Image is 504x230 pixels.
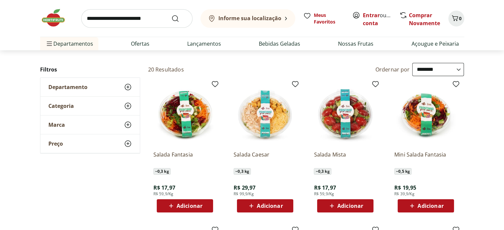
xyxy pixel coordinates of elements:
[394,184,416,191] span: R$ 19,95
[398,199,454,212] button: Adicionar
[48,121,65,128] span: Marca
[303,12,344,25] a: Meus Favoritos
[314,168,331,175] span: ~ 0,3 kg
[234,184,255,191] span: R$ 29,97
[314,191,334,197] span: R$ 59,9/Kg
[234,83,297,146] img: Salada Caesar
[157,199,213,212] button: Adicionar
[234,168,251,175] span: ~ 0,3 kg
[40,134,140,153] button: Preço
[314,184,336,191] span: R$ 17,97
[259,40,300,48] a: Bebidas Geladas
[237,199,293,212] button: Adicionar
[411,40,459,48] a: Açougue e Peixaria
[187,40,221,48] a: Lançamentos
[148,66,184,73] h2: 20 Resultados
[337,203,363,208] span: Adicionar
[177,203,202,208] span: Adicionar
[394,168,412,175] span: ~ 0,5 kg
[257,203,283,208] span: Adicionar
[40,8,73,28] img: Hortifruti
[48,84,87,90] span: Departamento
[40,63,140,76] h2: Filtros
[317,199,373,212] button: Adicionar
[48,103,74,109] span: Categoria
[234,151,297,165] a: Salada Caesar
[153,168,171,175] span: ~ 0,3 kg
[200,9,295,28] button: Informe sua localização
[314,151,377,165] a: Salada Mista
[338,40,373,48] a: Nossas Frutas
[234,191,254,197] span: R$ 99,9/Kg
[131,40,149,48] a: Ofertas
[314,12,344,25] span: Meus Favoritos
[153,191,174,197] span: R$ 59,9/Kg
[153,151,216,165] a: Salada Fantasia
[48,140,63,147] span: Preço
[218,15,281,22] b: Informe sua localização
[394,83,457,146] img: Mini Salada Fantasia
[153,184,175,191] span: R$ 17,97
[40,78,140,96] button: Departamento
[40,115,140,134] button: Marca
[45,36,53,52] button: Menu
[448,11,464,26] button: Carrinho
[459,15,462,22] span: 0
[394,151,457,165] a: Mini Salada Fantasia
[394,191,415,197] span: R$ 39,9/Kg
[363,12,399,27] a: Criar conta
[363,12,380,19] a: Entrar
[45,36,93,52] span: Departamentos
[81,9,193,28] input: search
[409,12,440,27] a: Comprar Novamente
[40,97,140,115] button: Categoria
[418,203,443,208] span: Adicionar
[375,66,410,73] label: Ordernar por
[153,83,216,146] img: Salada Fantasia
[314,83,377,146] img: Salada Mista
[171,15,187,23] button: Submit Search
[363,11,392,27] span: ou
